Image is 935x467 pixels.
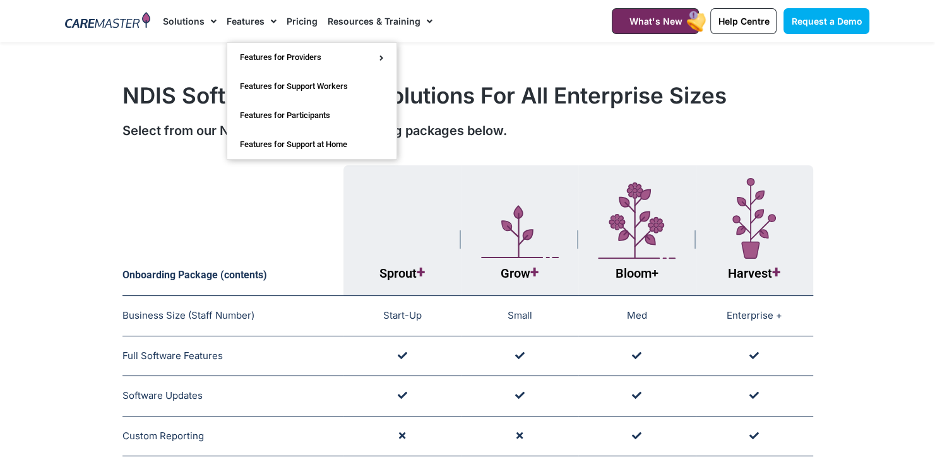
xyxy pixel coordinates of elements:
img: Layer_1-4-1.svg [598,182,676,259]
th: Onboarding Package (contents) [122,165,344,296]
a: Help Centre [710,8,777,34]
a: What's New [612,8,699,34]
span: + [530,263,539,281]
span: What's New [629,16,682,27]
td: Med [578,296,696,336]
td: Start-Up [343,296,461,336]
a: Features for Support Workers [227,72,396,101]
span: Request a Demo [791,16,862,27]
img: Layer_1-7-1.svg [732,178,776,259]
td: Enterprise + [696,296,813,336]
a: Features for Providers [227,43,396,72]
a: Features for Participants [227,101,396,130]
a: Features for Support at Home [227,130,396,159]
span: Bloom [616,266,658,281]
div: Select from our NDIS staff onboarding training packages below. [122,121,813,140]
td: Software Updates [122,376,344,417]
a: Request a Demo [783,8,869,34]
img: CareMaster Logo [65,12,150,31]
td: Custom Reporting [122,416,344,456]
span: + [652,266,658,281]
span: Full Software Features [122,350,223,362]
h1: NDIS Software Training Solutions For All Enterprise Sizes [122,82,813,109]
span: Harvest [728,266,780,281]
span: Grow [501,266,539,281]
img: Layer_1-5.svg [481,205,559,259]
ul: Features [227,42,397,160]
span: + [417,263,425,281]
td: Small [461,296,578,336]
span: Business Size (Staff Number) [122,309,254,321]
span: + [772,263,780,281]
span: Sprout [379,266,425,281]
span: Help Centre [718,16,769,27]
